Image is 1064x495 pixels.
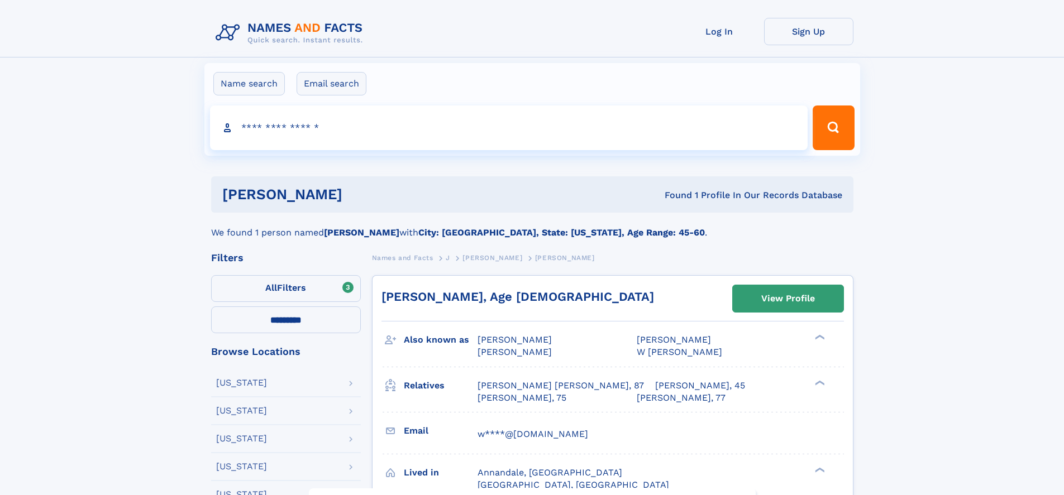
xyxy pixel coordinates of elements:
[297,72,366,95] label: Email search
[637,347,722,357] span: W [PERSON_NAME]
[812,466,826,473] div: ❯
[324,227,399,238] b: [PERSON_NAME]
[478,479,669,490] span: [GEOGRAPHIC_DATA], [GEOGRAPHIC_DATA]
[733,285,843,312] a: View Profile
[265,282,277,293] span: All
[675,18,764,45] a: Log In
[478,467,622,478] span: Annandale, [GEOGRAPHIC_DATA]
[404,421,478,440] h3: Email
[216,406,267,415] div: [US_STATE]
[764,18,853,45] a: Sign Up
[478,392,566,404] a: [PERSON_NAME], 75
[381,290,654,304] a: [PERSON_NAME], Age [DEMOGRAPHIC_DATA]
[216,434,267,443] div: [US_STATE]
[478,334,552,345] span: [PERSON_NAME]
[418,227,705,238] b: City: [GEOGRAPHIC_DATA], State: [US_STATE], Age Range: 45-60
[211,18,372,48] img: Logo Names and Facts
[372,251,433,265] a: Names and Facts
[478,347,552,357] span: [PERSON_NAME]
[446,254,450,262] span: J
[216,462,267,471] div: [US_STATE]
[222,188,504,201] h1: [PERSON_NAME]
[813,105,854,150] button: Search Button
[210,105,808,150] input: search input
[216,378,267,387] div: [US_STATE]
[462,251,522,265] a: [PERSON_NAME]
[812,334,826,341] div: ❯
[211,347,361,357] div: Browse Locations
[637,392,726,404] a: [PERSON_NAME], 77
[655,379,745,392] a: [PERSON_NAME], 45
[637,334,711,345] span: [PERSON_NAME]
[761,286,815,311] div: View Profile
[404,463,478,482] h3: Lived in
[211,213,853,239] div: We found 1 person named with .
[462,254,522,262] span: [PERSON_NAME]
[535,254,595,262] span: [PERSON_NAME]
[404,376,478,395] h3: Relatives
[503,189,842,201] div: Found 1 Profile In Our Records Database
[211,275,361,302] label: Filters
[478,379,644,392] a: [PERSON_NAME] [PERSON_NAME], 87
[446,251,450,265] a: J
[213,72,285,95] label: Name search
[404,330,478,349] h3: Also known as
[812,379,826,386] div: ❯
[211,253,361,263] div: Filters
